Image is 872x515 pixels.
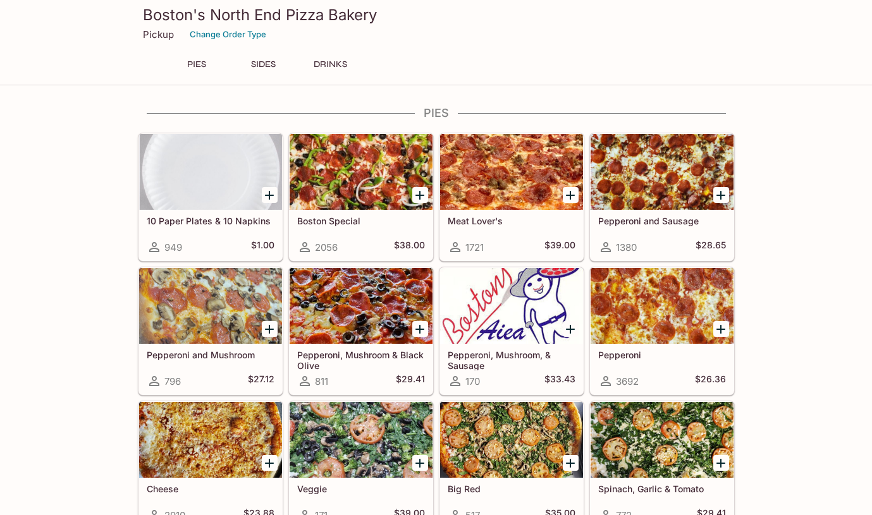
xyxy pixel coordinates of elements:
button: Add Boston Special [412,187,428,203]
h5: Pepperoni and Sausage [598,215,726,226]
h5: $28.65 [696,239,726,255]
div: Meat Lover's [440,134,583,210]
button: Add Pepperoni [713,321,729,337]
button: SIDES [235,56,292,73]
div: 10 Paper Plates & 10 Napkins [139,134,282,210]
h5: $39.00 [544,239,575,255]
button: Add Veggie [412,455,428,471]
p: Pickup [143,28,174,40]
h5: $29.41 [396,373,425,389]
button: Change Order Type [184,25,272,44]
div: Boston Special [290,134,433,210]
div: Cheese [139,402,282,478]
span: 2056 [315,241,338,253]
a: Pepperoni, Mushroom & Black Olive811$29.41 [289,267,433,395]
button: Add Pepperoni, Mushroom, & Sausage [563,321,579,337]
button: Add Spinach, Garlic & Tomato [713,455,729,471]
h5: $26.36 [695,373,726,389]
a: Pepperoni, Mushroom, & Sausage170$33.43 [439,267,584,395]
div: Pepperoni, Mushroom & Black Olive [290,268,433,344]
h5: Big Red [448,483,575,494]
button: Add 10 Paper Plates & 10 Napkins [262,187,278,203]
button: DRINKS [302,56,359,73]
h5: Pepperoni, Mushroom & Black Olive [297,349,425,370]
span: 3692 [616,375,639,387]
h5: Pepperoni, Mushroom, & Sausage [448,349,575,370]
a: Pepperoni and Sausage1380$28.65 [590,133,734,261]
h5: Cheese [147,483,274,494]
span: 170 [465,375,480,387]
a: Boston Special2056$38.00 [289,133,433,261]
div: Pepperoni, Mushroom, & Sausage [440,268,583,344]
h5: $1.00 [251,239,274,255]
h5: Pepperoni [598,349,726,360]
div: Big Red [440,402,583,478]
h4: PIES [138,106,735,120]
button: Add Pepperoni, Mushroom & Black Olive [412,321,428,337]
div: Pepperoni and Mushroom [139,268,282,344]
span: 811 [315,375,328,387]
h5: $27.12 [248,373,274,389]
span: 949 [164,241,182,253]
button: Add Pepperoni and Mushroom [262,321,278,337]
h3: Boston's North End Pizza Bakery [143,5,730,25]
h5: $38.00 [394,239,425,255]
a: Pepperoni3692$26.36 [590,267,734,395]
a: 10 Paper Plates & 10 Napkins949$1.00 [138,133,283,261]
span: 796 [164,375,181,387]
span: 1380 [616,241,637,253]
h5: Spinach, Garlic & Tomato [598,483,726,494]
div: Spinach, Garlic & Tomato [591,402,734,478]
h5: $33.43 [544,373,575,389]
button: Add Cheese [262,455,278,471]
button: Add Big Red [563,455,579,471]
div: Veggie [290,402,433,478]
div: Pepperoni [591,268,734,344]
a: Pepperoni and Mushroom796$27.12 [138,267,283,395]
button: Add Meat Lover's [563,187,579,203]
span: 1721 [465,241,484,253]
h5: Veggie [297,483,425,494]
a: Meat Lover's1721$39.00 [439,133,584,261]
h5: 10 Paper Plates & 10 Napkins [147,215,274,226]
div: Pepperoni and Sausage [591,134,734,210]
h5: Pepperoni and Mushroom [147,349,274,360]
button: PIES [168,56,225,73]
h5: Meat Lover's [448,215,575,226]
button: Add Pepperoni and Sausage [713,187,729,203]
h5: Boston Special [297,215,425,226]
